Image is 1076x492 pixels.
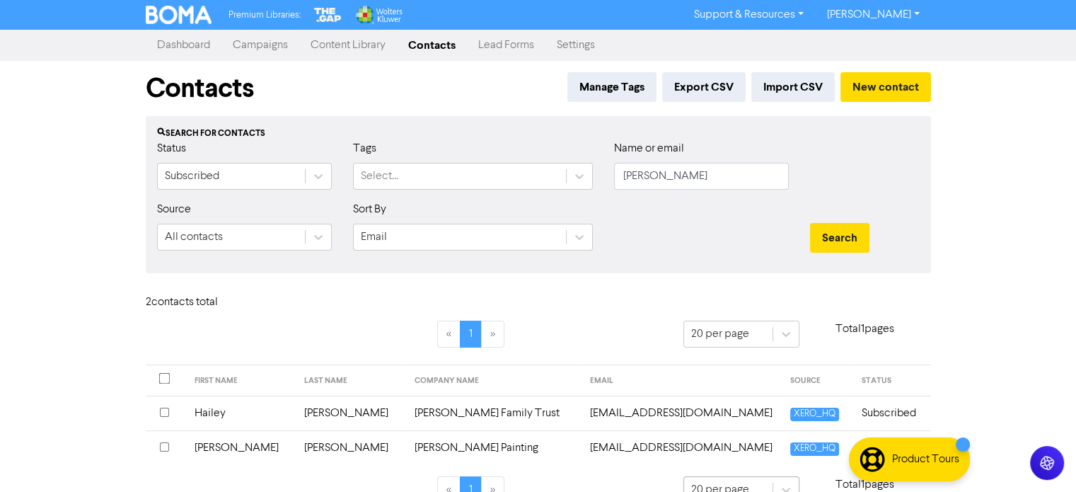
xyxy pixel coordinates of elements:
a: [PERSON_NAME] [815,4,930,26]
td: [PERSON_NAME] [296,430,405,465]
td: Subscribed [853,430,931,465]
th: SOURCE [782,365,853,396]
iframe: Chat Widget [1005,424,1076,492]
a: Settings [545,31,606,59]
td: Subscribed [853,396,931,430]
th: EMAIL [582,365,781,396]
a: Lead Forms [467,31,545,59]
button: Import CSV [751,72,835,102]
td: info@murdenpainting.com.au [582,430,781,465]
th: COMPANY NAME [406,365,582,396]
a: Page 1 is your current page [460,321,482,348]
a: Contacts [397,31,467,59]
label: Status [157,140,186,157]
label: Sort By [353,201,386,218]
div: Search for contacts [157,127,920,140]
img: The Gap [312,6,343,24]
div: Subscribed [165,168,219,185]
label: Tags [353,140,376,157]
p: Total 1 pages [799,321,931,338]
div: Email [361,229,387,246]
th: STATUS [853,365,931,396]
img: Wolters Kluwer [354,6,403,24]
button: Search [810,223,869,253]
button: Export CSV [662,72,746,102]
a: Content Library [299,31,397,59]
td: Hailey [186,396,296,430]
td: [PERSON_NAME] Painting [406,430,582,465]
td: [PERSON_NAME] [186,430,296,465]
td: hailey@easterlypoint.com [582,396,781,430]
h6: 2 contact s total [146,296,259,309]
label: Source [157,201,191,218]
label: Name or email [614,140,684,157]
div: 20 per page [691,326,749,343]
a: Dashboard [146,31,221,59]
a: Campaigns [221,31,299,59]
th: LAST NAME [296,365,405,396]
div: All contacts [165,229,223,246]
div: Select... [361,168,398,185]
img: BOMA Logo [146,6,212,24]
th: FIRST NAME [186,365,296,396]
td: [PERSON_NAME] [296,396,405,430]
h1: Contacts [146,72,254,105]
button: New contact [840,72,931,102]
td: [PERSON_NAME] Family Trust [406,396,582,430]
span: XERO_HQ [790,408,839,421]
span: XERO_HQ [790,442,839,456]
span: Premium Libraries: [228,11,301,20]
a: Support & Resources [683,4,815,26]
button: Manage Tags [567,72,656,102]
